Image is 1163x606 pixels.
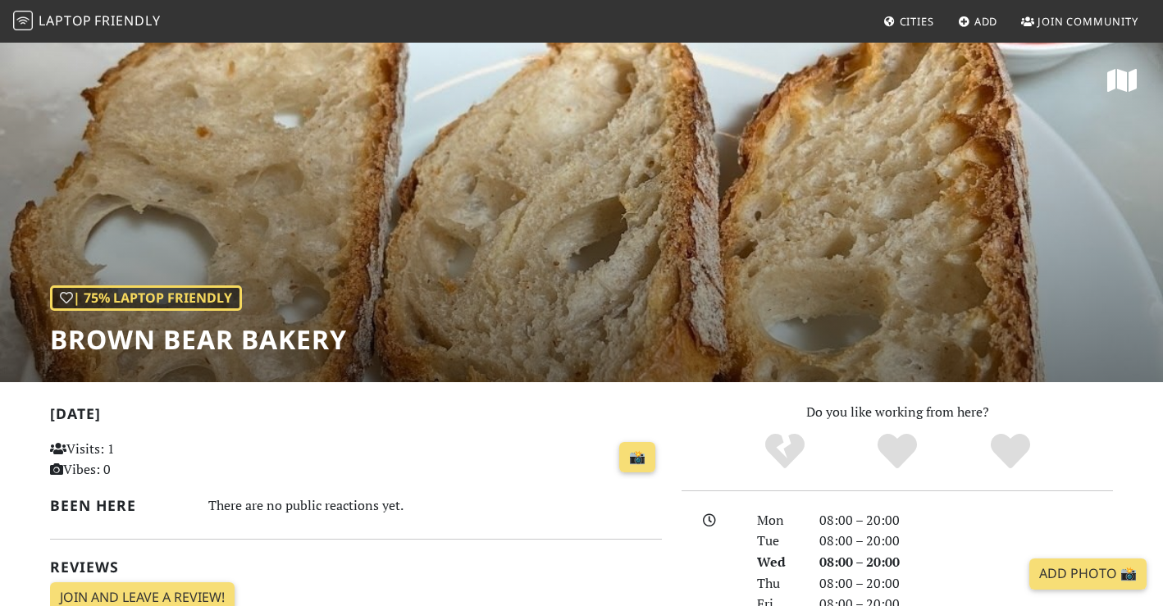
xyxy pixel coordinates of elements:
div: Yes [841,431,954,472]
div: Wed [747,552,810,573]
a: LaptopFriendly LaptopFriendly [13,7,161,36]
a: Join Community [1015,7,1145,36]
span: Join Community [1038,14,1138,29]
h1: Brown Bear Bakery [50,324,347,355]
div: | 75% Laptop Friendly [50,285,242,312]
div: Thu [747,573,810,595]
a: 📸 [619,442,655,473]
h2: Reviews [50,558,662,576]
div: 08:00 – 20:00 [810,552,1123,573]
div: Tue [747,531,810,552]
div: 08:00 – 20:00 [810,531,1123,552]
span: Add [974,14,998,29]
a: Add Photo 📸 [1029,558,1147,590]
span: Cities [900,14,934,29]
p: Visits: 1 Vibes: 0 [50,439,241,481]
h2: [DATE] [50,405,662,429]
a: Cities [877,7,941,36]
div: 08:00 – 20:00 [810,510,1123,531]
span: Friendly [94,11,160,30]
a: Add [951,7,1005,36]
div: Mon [747,510,810,531]
div: 08:00 – 20:00 [810,573,1123,595]
span: Laptop [39,11,92,30]
h2: Been here [50,497,189,514]
div: There are no public reactions yet. [208,494,663,517]
img: LaptopFriendly [13,11,33,30]
div: No [728,431,841,472]
p: Do you like working from here? [682,402,1113,423]
div: Definitely! [954,431,1067,472]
